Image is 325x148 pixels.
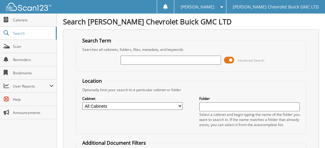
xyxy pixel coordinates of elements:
legend: Search Term [79,37,114,44]
span: [PERSON_NAME] [181,5,214,9]
span: [PERSON_NAME] Chevrolet Buick GMC LTD [233,5,319,9]
div: Select a cabinet and begin typing the name of the folder you want to search in. If the name match... [199,112,300,127]
span: Scan [13,44,54,49]
legend: Additional Document Filters [79,140,149,146]
img: scan123-logo-white.svg [6,3,51,11]
div: Optionally limit your search to a particular cabinet or folder [79,87,302,92]
span: Cabinets [13,17,54,23]
label: Cabinet [82,96,183,101]
legend: Location [79,78,105,84]
div: Searches all cabinets, folders, files, metadata, and keywords [79,47,302,52]
span: User Reports [13,84,49,89]
span: Help [13,97,54,102]
label: Folder [199,96,300,101]
span: Reminders [13,57,54,62]
span: Announcements [13,110,54,115]
span: Advanced Search [238,58,264,63]
span: Bookmarks [13,70,54,76]
h1: Search [PERSON_NAME] Chevrolet Buick GMC LTD [63,17,319,26]
span: Search [13,31,53,36]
